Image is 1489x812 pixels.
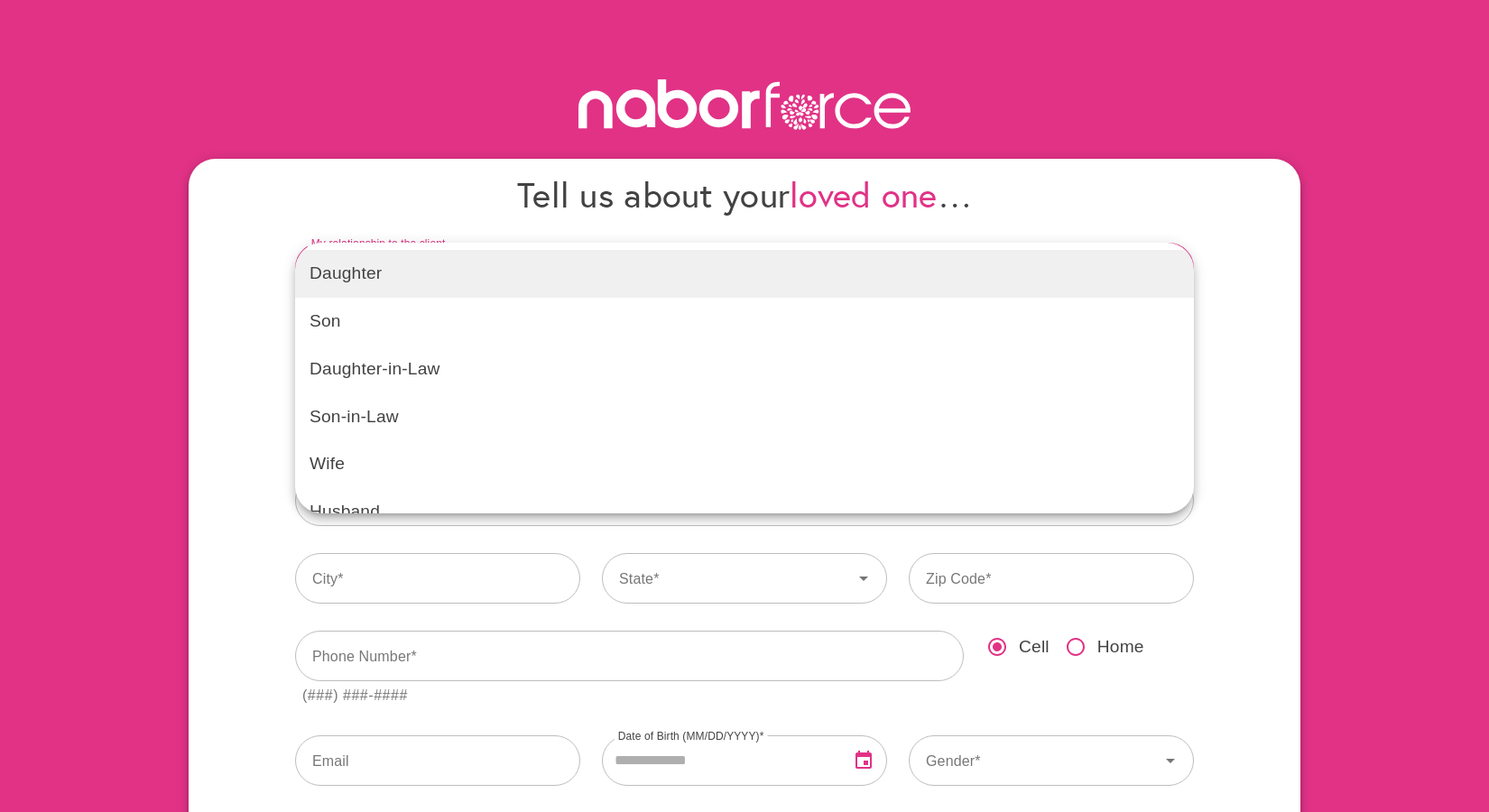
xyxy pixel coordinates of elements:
p: Husband [310,499,1179,525]
p: Son-in-Law [310,404,1179,430]
p: Daughter-in-Law [310,356,1179,383]
p: Wife [310,451,1179,477]
p: Daughter [310,261,1179,287]
p: Son [310,309,1179,335]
